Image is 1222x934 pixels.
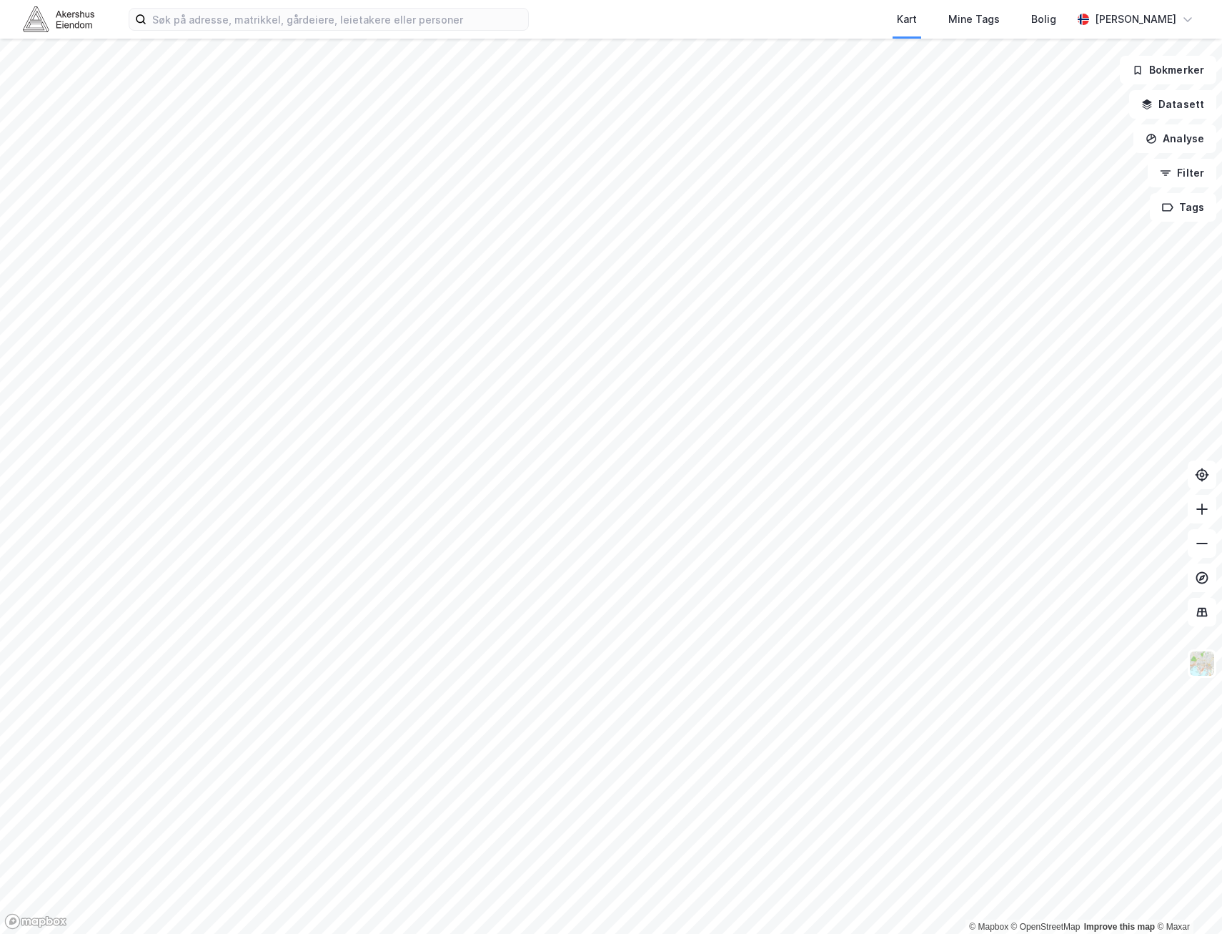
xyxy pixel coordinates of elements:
[1151,865,1222,934] iframe: Chat Widget
[1031,11,1056,28] div: Bolig
[23,6,94,31] img: akershus-eiendom-logo.9091f326c980b4bce74ccdd9f866810c.svg
[1148,159,1216,187] button: Filter
[1084,922,1155,932] a: Improve this map
[1151,865,1222,934] div: Kontrollprogram for chat
[4,913,67,930] a: Mapbox homepage
[1133,124,1216,153] button: Analyse
[1011,922,1081,932] a: OpenStreetMap
[1120,56,1216,84] button: Bokmerker
[948,11,1000,28] div: Mine Tags
[1095,11,1176,28] div: [PERSON_NAME]
[1188,650,1216,677] img: Z
[1129,90,1216,119] button: Datasett
[897,11,917,28] div: Kart
[969,922,1008,932] a: Mapbox
[1150,193,1216,222] button: Tags
[146,9,528,30] input: Søk på adresse, matrikkel, gårdeiere, leietakere eller personer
